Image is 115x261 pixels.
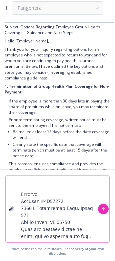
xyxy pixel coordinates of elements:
[17,176,98,242] textarea: lore ip dolorsi ametc adi elitseddo ei temporinci ut lab etdolore. m al enimadmin ve quisno exerc...
[5,83,109,95] span: 1. Termination of Group Health Plan Coverage for Non-Payment
[5,24,114,35] p: Subject: Options Regarding Employee Group Health Coverage – Guidance and Next Steps
[5,247,110,256] div: Nova Assist can make mistakes. Please verify at your own discretion.
[9,116,114,160] li: Prior to terminating coverage, written notice must be sent to the employee. This notice must:
[9,97,114,116] li: If the employee is more than 30 days late in paying their share of premiums while on leave, you m...
[13,128,114,141] li: Be mailed at least 15 days before the date coverage will end,
[5,46,114,81] p: Thank you for your inquiry regarding options for an employee who is not expected to return to wor...
[13,141,114,159] li: Clearly state the specific date that coverage will terminate (which must be at least 15 days afte...
[9,160,114,179] li: This protocol ensures compliance and provides the employee sufficient opportunity to address any ...
[1,3,12,13] button: Create a new chat
[5,38,114,44] p: Hello [Employer Name],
